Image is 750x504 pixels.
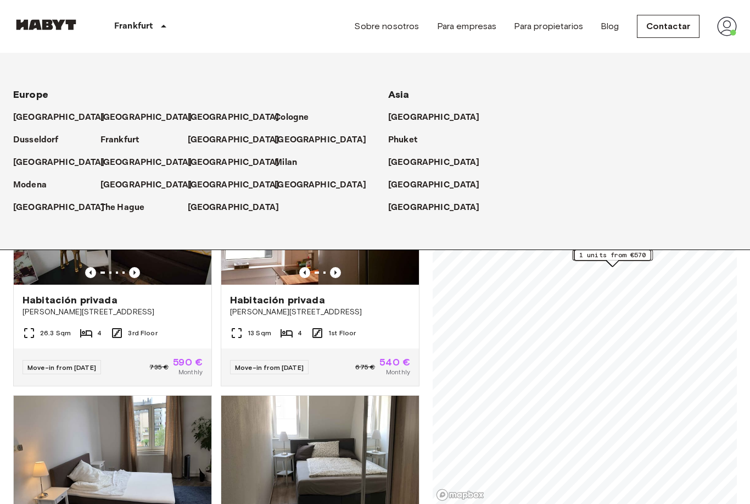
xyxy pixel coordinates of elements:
a: [GEOGRAPHIC_DATA] [275,179,377,192]
a: Marketing picture of unit DE-04-007-001-04HFPrevious imagePrevious imageHabitación privada[PERSON... [13,152,212,386]
div: Map marker [574,250,651,267]
p: [GEOGRAPHIC_DATA] [188,111,279,124]
p: [GEOGRAPHIC_DATA] [388,179,480,192]
a: [GEOGRAPHIC_DATA] [388,111,491,124]
span: Europe [13,88,48,101]
button: Previous image [299,267,310,278]
a: Frankfurt [100,134,150,147]
a: [GEOGRAPHIC_DATA] [388,179,491,192]
span: Monthly [178,367,203,377]
a: Para empresas [437,20,497,33]
p: [GEOGRAPHIC_DATA] [13,156,105,169]
span: 4 [97,328,102,338]
div: Map marker [574,250,651,267]
span: Move-in from [DATE] [27,363,96,372]
a: [GEOGRAPHIC_DATA] [100,179,203,192]
p: [GEOGRAPHIC_DATA] [275,179,366,192]
a: Para propietarios [514,20,583,33]
span: 3rd Floor [128,328,157,338]
a: [GEOGRAPHIC_DATA] [100,156,203,169]
p: Cologne [275,111,309,124]
span: [PERSON_NAME][STREET_ADDRESS] [230,307,410,318]
a: [GEOGRAPHIC_DATA] [13,156,116,169]
p: Phuket [388,134,417,147]
a: Contactar [637,15,699,38]
span: 735 € [149,362,169,372]
img: avatar [717,16,737,36]
a: Mapbox logo [436,489,484,501]
p: [GEOGRAPHIC_DATA] [100,179,192,192]
a: Modena [13,179,58,192]
p: The Hague [100,201,144,214]
span: 13 Sqm [248,328,271,338]
span: Habitación privada [23,293,117,307]
span: 26.3 Sqm [40,328,71,338]
span: Move-in from [DATE] [235,363,304,372]
div: Map marker [574,250,651,267]
a: Milan [275,156,308,169]
div: Map marker [572,250,653,267]
p: [GEOGRAPHIC_DATA] [388,156,480,169]
a: Cologne [275,111,320,124]
a: [GEOGRAPHIC_DATA] [188,134,290,147]
p: Frankfurt [100,134,139,147]
a: [GEOGRAPHIC_DATA] [13,111,116,124]
p: [GEOGRAPHIC_DATA] [388,111,480,124]
button: Previous image [85,267,96,278]
img: Habyt [13,19,79,30]
p: [GEOGRAPHIC_DATA] [188,201,279,214]
p: Modena [13,179,47,192]
a: Marketing picture of unit DE-04-034-001-01HFPrevious imagePrevious imageHabitación privada[PERSON... [221,152,419,386]
p: Dusseldorf [13,134,59,147]
p: [GEOGRAPHIC_DATA] [275,134,366,147]
p: [GEOGRAPHIC_DATA] [13,201,105,214]
span: 675 € [355,362,375,372]
div: Map marker [574,250,651,267]
span: 540 € [379,357,410,367]
span: 1 units from €570 [579,250,646,260]
button: Previous image [330,267,341,278]
p: Milan [275,156,297,169]
a: [GEOGRAPHIC_DATA] [275,134,377,147]
p: [GEOGRAPHIC_DATA] [188,179,279,192]
span: 1st Floor [328,328,356,338]
a: [GEOGRAPHIC_DATA] [100,111,203,124]
a: Blog [601,20,619,33]
a: [GEOGRAPHIC_DATA] [13,201,116,214]
p: Frankfurt [114,20,153,33]
a: [GEOGRAPHIC_DATA] [188,156,290,169]
a: [GEOGRAPHIC_DATA] [388,201,491,214]
p: [GEOGRAPHIC_DATA] [388,201,480,214]
span: Habitación privada [230,293,325,307]
span: 590 € [173,357,203,367]
span: 4 [298,328,302,338]
span: [PERSON_NAME][STREET_ADDRESS] [23,307,203,318]
a: Phuket [388,134,428,147]
p: [GEOGRAPHIC_DATA] [100,111,192,124]
a: [GEOGRAPHIC_DATA] [388,156,491,169]
button: Previous image [129,267,140,278]
p: [GEOGRAPHIC_DATA] [100,156,192,169]
a: [GEOGRAPHIC_DATA] [188,201,290,214]
p: [GEOGRAPHIC_DATA] [188,156,279,169]
a: The Hague [100,201,155,214]
p: [GEOGRAPHIC_DATA] [188,134,279,147]
a: Dusseldorf [13,134,70,147]
span: Monthly [386,367,410,377]
span: Asia [388,88,410,101]
a: [GEOGRAPHIC_DATA] [188,179,290,192]
a: Sobre nosotros [354,20,419,33]
a: [GEOGRAPHIC_DATA] [188,111,290,124]
p: [GEOGRAPHIC_DATA] [13,111,105,124]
